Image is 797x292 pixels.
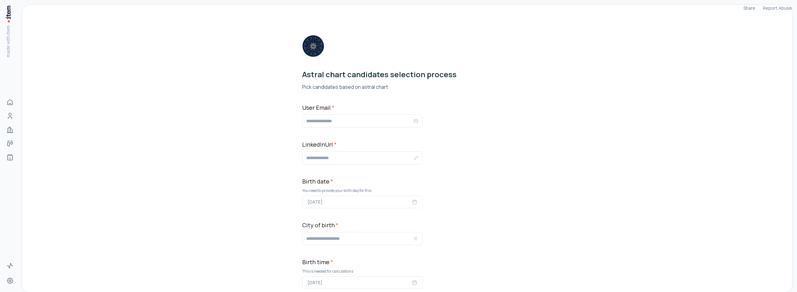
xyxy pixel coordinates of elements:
[308,199,323,205] span: [DATE]
[302,35,324,57] img: Form Logo
[5,5,11,23] img: Item Brain Logo
[4,96,16,108] a: Home
[4,110,16,122] a: People
[743,5,755,11] button: Share
[302,104,334,111] label: User Email
[302,276,422,289] button: [DATE]
[4,137,16,150] a: Deals
[302,196,422,208] button: [DATE]
[302,69,513,79] h1: Astral chart candidates selection process
[302,221,339,229] label: City of birth
[763,5,792,11] a: Report Abuse
[4,123,16,136] a: Companies
[308,279,323,286] span: [DATE]
[302,178,333,185] label: Birth date
[5,25,11,57] p: made with item
[302,141,337,148] label: LinkedInUrl
[302,83,513,91] p: Pick candidates based on astral chart
[302,188,422,193] p: You need to provide your birth day for this
[302,269,422,274] p: This is needed for calculations
[302,258,333,266] label: Birth time
[4,274,16,287] a: Settings
[5,5,11,57] a: made with item
[4,151,16,164] a: Agents
[4,259,16,272] a: Activity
